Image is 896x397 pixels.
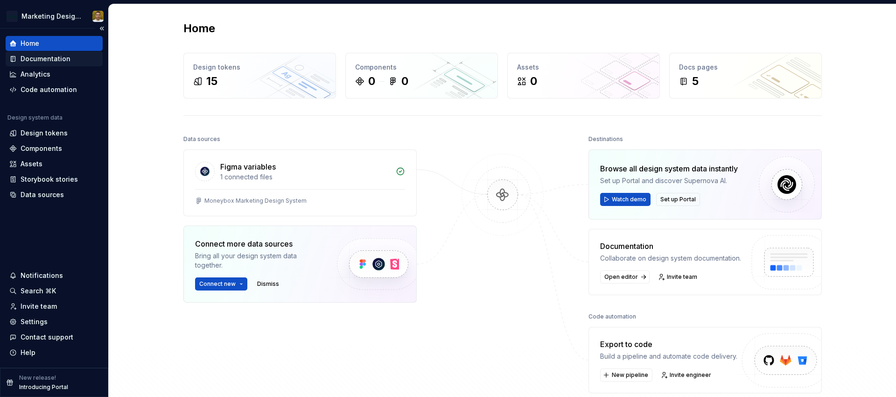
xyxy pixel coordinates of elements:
h2: Home [183,21,215,36]
div: Components [21,144,62,153]
span: Open editor [604,273,638,281]
div: Documentation [21,54,70,64]
div: Bring all your design system data together. [195,251,321,270]
div: Notifications [21,271,63,280]
a: Components00 [345,53,498,99]
div: Invite team [21,302,57,311]
div: Connect more data sources [195,238,321,249]
div: Analytics [21,70,50,79]
span: Watch demo [612,196,646,203]
div: Collaborate on design system documentation. [600,254,741,263]
a: Open editor [600,270,650,284]
a: Assets [6,156,103,171]
div: Assets [21,159,42,169]
span: Connect new [199,280,236,288]
div: 0 [368,74,375,89]
div: Home [21,39,39,48]
div: Help [21,348,35,357]
span: Dismiss [257,280,279,288]
a: Design tokens15 [183,53,336,99]
a: Code automation [6,82,103,97]
div: Code automation [21,85,77,94]
a: Documentation [6,51,103,66]
button: Notifications [6,268,103,283]
a: Docs pages5 [669,53,822,99]
div: 1 connected files [220,172,390,182]
button: Collapse sidebar [95,22,108,35]
button: Watch demo [600,193,651,206]
a: Analytics [6,67,103,82]
button: Set up Portal [656,193,700,206]
a: Home [6,36,103,51]
button: Search ⌘K [6,284,103,298]
div: 0 [530,74,537,89]
span: New pipeline [612,371,648,379]
div: Figma variables [220,161,276,172]
div: Settings [21,317,48,326]
div: Data sources [183,133,220,146]
div: Data sources [21,190,64,199]
div: Storybook stories [21,175,78,184]
div: Design tokens [21,128,68,138]
div: Assets [517,63,650,72]
div: Moneybox Marketing Design System [204,197,307,205]
p: Introducing Portal [19,383,68,391]
div: Build a pipeline and automate code delivery. [600,352,737,361]
a: Invite team [655,270,701,284]
div: Marketing Design System [21,12,81,21]
div: Design system data [7,114,63,121]
button: Contact support [6,330,103,345]
div: Contact support [21,333,73,342]
a: Settings [6,314,103,329]
a: Components [6,141,103,156]
img: c17557e8-ebdc-49e2-ab9e-7487adcf6d53.png [7,11,18,22]
div: Components [355,63,488,72]
div: 15 [206,74,217,89]
span: Invite team [667,273,697,281]
img: Jamie [92,11,104,22]
a: Design tokens [6,126,103,141]
p: New release! [19,374,56,382]
span: Invite engineer [670,371,711,379]
a: Figma variables1 connected filesMoneybox Marketing Design System [183,149,417,216]
div: Search ⌘K [21,286,56,296]
a: Invite engineer [658,369,715,382]
div: Docs pages [679,63,812,72]
a: Assets0 [507,53,660,99]
button: Help [6,345,103,360]
button: Connect new [195,277,247,291]
div: Code automation [588,310,636,323]
button: Marketing Design SystemJamie [2,6,106,26]
div: Destinations [588,133,623,146]
a: Data sources [6,187,103,202]
div: Browse all design system data instantly [600,163,738,174]
button: New pipeline [600,369,652,382]
button: Dismiss [253,277,283,291]
div: Documentation [600,241,741,252]
div: 5 [692,74,699,89]
div: Set up Portal and discover Supernova AI. [600,176,738,185]
span: Set up Portal [660,196,696,203]
div: Export to code [600,339,737,350]
a: Storybook stories [6,172,103,187]
div: 0 [401,74,408,89]
a: Invite team [6,299,103,314]
div: Design tokens [193,63,326,72]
